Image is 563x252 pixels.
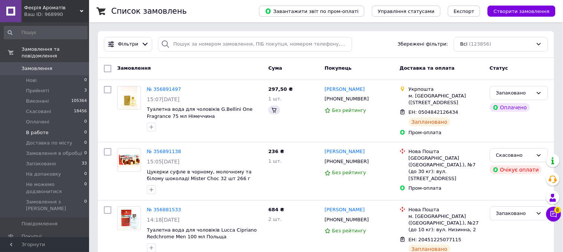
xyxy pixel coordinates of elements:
span: Доставка по місту [26,140,72,146]
div: Пром-оплата [409,129,484,136]
span: 2 шт. [268,216,282,222]
div: м. [GEOGRAPHIC_DATA] ([GEOGRAPHIC_DATA].), №27 (до 10 кг): вул. Низинна, 2 [409,213,484,233]
div: Очікує оплати [490,165,542,174]
span: 0 [84,199,87,212]
div: Ваш ID: 968990 [24,11,89,18]
a: [PERSON_NAME] [325,206,365,213]
span: Нові [26,77,37,84]
span: ЕН: 20451225077115 [409,237,461,242]
span: 0 [84,140,87,146]
span: Всі [460,41,468,48]
span: [PHONE_NUMBER] [325,96,369,102]
a: Фото товару [117,148,141,172]
span: 33 [82,160,87,167]
div: Заплановано [409,117,451,126]
div: м. [GEOGRAPHIC_DATA] ([STREET_ADDRESS] [409,93,484,106]
a: № 356881533 [147,207,181,212]
span: 1 шт. [268,158,282,164]
span: Замовлення [117,65,151,71]
span: Без рейтингу [332,107,366,113]
span: Покупець [325,65,352,71]
span: Покупці [22,233,42,240]
button: Створити замовлення [488,6,556,17]
span: Замовлення в обробці [26,150,82,157]
span: Створити замовлення [494,9,550,14]
span: Управління статусами [378,9,435,14]
span: Феєрія Ароматів [24,4,80,11]
a: Туалетна вода для чоловіків G.Bellini One Fragrance 75 мл Німеччина [147,106,253,119]
a: [PERSON_NAME] [325,148,365,155]
span: [PHONE_NUMBER] [325,159,369,164]
span: ЕН: 0504842126434 [409,109,458,115]
span: (123856) [469,41,491,47]
span: 297,50 ₴ [268,86,293,92]
a: Цукерки суфле в чорному, молочному та білому шоколаді Mister Choc 32 шт 266 г [GEOGRAPHIC_DATA] [147,169,252,188]
span: Cума [268,65,282,71]
span: Завантажити звіт по пром-оплаті [265,8,359,14]
span: 15:07[DATE] [147,96,180,102]
span: Повідомлення [22,220,58,227]
span: Запаковано [26,160,56,167]
span: 0 [84,181,87,195]
span: Статус [490,65,508,71]
img: Фото товару [119,207,139,230]
div: Запаковано [496,210,533,218]
a: Створити замовлення [480,8,556,14]
span: Без рейтингу [332,170,366,175]
span: Без рейтингу [332,228,366,233]
span: Прийняті [26,87,49,94]
span: В работе [26,129,49,136]
div: Нова Пошта [409,206,484,213]
span: Доставка та оплата [400,65,455,71]
div: Укрпошта [409,86,484,93]
span: Не можемо додзвонитися [26,181,84,195]
span: 684 ₴ [268,207,284,212]
button: Завантажити звіт по пром-оплаті [259,6,364,17]
input: Пошук за номером замовлення, ПІБ покупця, номером телефону, Email, номером накладної [158,37,352,52]
span: Замовлення та повідомлення [22,46,89,59]
div: Пром-оплата [409,185,484,192]
div: Оплачено [490,103,530,112]
span: 15:05[DATE] [147,159,180,165]
span: 3 [84,87,87,94]
span: 236 ₴ [268,149,284,154]
span: 18456 [74,108,87,115]
span: 0 [84,77,87,84]
span: Замовлення [22,65,52,72]
a: № 356891138 [147,149,181,154]
div: Запаковано [496,89,533,97]
input: Пошук [4,26,88,39]
span: Замовлення з [PERSON_NAME] [26,199,84,212]
a: № 356891497 [147,86,181,92]
h1: Список замовлень [111,7,187,16]
span: 8 [554,207,561,213]
span: 0 [84,171,87,178]
span: 1 шт. [268,96,282,102]
span: Фільтри [118,41,138,48]
span: Скасовані [26,108,51,115]
img: Фото товару [121,86,137,109]
span: 105364 [71,98,87,105]
span: [PHONE_NUMBER] [325,217,369,222]
div: Нова Пошта [409,148,484,155]
span: 14:18[DATE] [147,217,180,223]
span: 0 [84,119,87,125]
a: Туалетна вода для чоловіків Lucca Cipriano Redchrome Men 100 мл Польща [147,227,257,240]
span: Збережені фільтри: [398,41,448,48]
div: [GEOGRAPHIC_DATA] ([GEOGRAPHIC_DATA].), №7 (до 30 кг): вул. [STREET_ADDRESS] [409,155,484,182]
span: 0 [84,129,87,136]
button: Експорт [448,6,481,17]
div: Скасовано [496,152,533,159]
span: Виконані [26,98,49,105]
span: На допаковку [26,171,61,178]
button: Чат з покупцем8 [546,207,561,222]
a: Фото товару [117,206,141,230]
button: Управління статусами [372,6,441,17]
span: Оплачені [26,119,49,125]
span: Експорт [454,9,475,14]
span: 0 [84,150,87,157]
a: Фото товару [117,86,141,110]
